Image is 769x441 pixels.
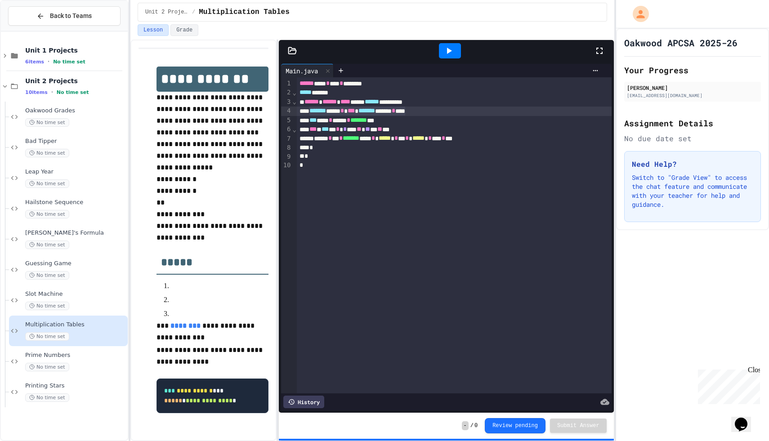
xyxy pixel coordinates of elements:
[25,118,69,127] span: No time set
[731,405,760,432] iframe: chat widget
[281,116,292,125] div: 5
[170,24,198,36] button: Grade
[25,210,69,218] span: No time set
[53,59,85,65] span: No time set
[57,89,89,95] span: No time set
[25,271,69,280] span: No time set
[25,46,126,54] span: Unit 1 Projects
[281,152,292,161] div: 9
[25,77,126,85] span: Unit 2 Projects
[623,4,651,24] div: My Account
[281,79,292,88] div: 1
[474,422,478,429] span: 0
[632,159,753,169] h3: Need Help?
[485,418,545,433] button: Review pending
[292,126,297,133] span: Fold line
[470,422,474,429] span: /
[624,36,738,49] h1: Oakwood APCSA 2025-26
[25,59,44,65] span: 6 items
[281,143,292,152] div: 8
[25,382,126,390] span: Printing Stars
[25,199,126,206] span: Hailstone Sequence
[8,6,121,26] button: Back to Teams
[51,89,53,96] span: •
[632,173,753,209] p: Switch to "Grade View" to access the chat feature and communicate with your teacher for help and ...
[281,88,292,97] div: 2
[138,24,169,36] button: Lesson
[25,363,69,371] span: No time set
[199,7,290,18] span: Multiplication Tables
[25,393,69,402] span: No time set
[25,321,126,329] span: Multiplication Tables
[25,168,126,176] span: Leap Year
[624,133,761,144] div: No due date set
[50,11,92,21] span: Back to Teams
[627,92,758,99] div: [EMAIL_ADDRESS][DOMAIN_NAME]
[25,107,126,115] span: Oakwood Grades
[48,58,49,65] span: •
[25,352,126,359] span: Prime Numbers
[292,98,297,105] span: Fold line
[25,138,126,145] span: Bad Tipper
[283,396,324,408] div: History
[145,9,188,16] span: Unit 2 Projects
[281,125,292,134] div: 6
[4,4,62,57] div: Chat with us now!Close
[281,66,322,76] div: Main.java
[624,64,761,76] h2: Your Progress
[25,229,126,237] span: [PERSON_NAME]'s Formula
[25,332,69,341] span: No time set
[25,89,48,95] span: 10 items
[25,260,126,267] span: Guessing Game
[462,421,469,430] span: -
[694,366,760,404] iframe: chat widget
[281,64,334,77] div: Main.java
[25,290,126,298] span: Slot Machine
[25,179,69,188] span: No time set
[281,161,292,170] div: 10
[25,149,69,157] span: No time set
[624,117,761,129] h2: Assignment Details
[25,302,69,310] span: No time set
[281,134,292,143] div: 7
[557,422,599,429] span: Submit Answer
[192,9,195,16] span: /
[281,107,292,116] div: 4
[550,419,607,433] button: Submit Answer
[25,241,69,249] span: No time set
[292,89,297,96] span: Fold line
[281,98,292,107] div: 3
[627,84,758,92] div: [PERSON_NAME]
